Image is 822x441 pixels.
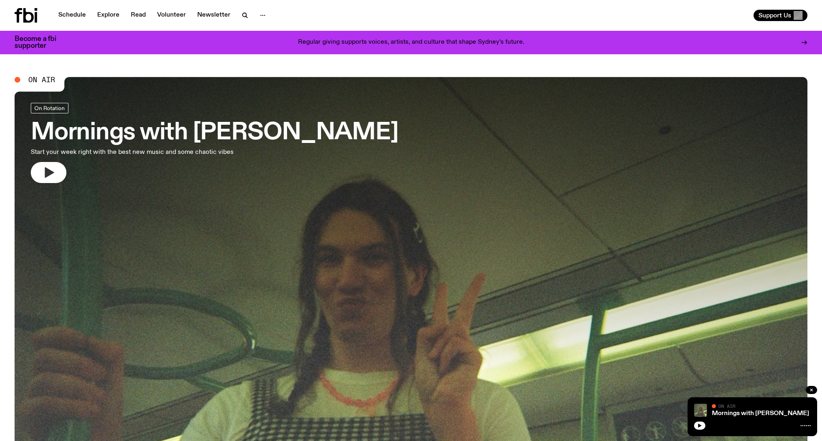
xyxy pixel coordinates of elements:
button: Support Us [754,10,807,21]
p: Start your week right with the best new music and some chaotic vibes [31,147,238,157]
span: On Air [718,403,735,409]
a: Explore [92,10,124,21]
span: On Air [28,76,55,83]
a: On Rotation [31,103,68,113]
span: Support Us [758,12,791,19]
a: Volunteer [152,10,191,21]
p: Regular giving supports voices, artists, and culture that shape Sydney’s future. [298,39,524,46]
a: Newsletter [192,10,235,21]
a: Mornings with [PERSON_NAME]Start your week right with the best new music and some chaotic vibes [31,103,398,183]
img: Jim Kretschmer in a really cute outfit with cute braids, standing on a train holding up a peace s... [694,404,707,417]
a: Schedule [53,10,91,21]
a: Mornings with [PERSON_NAME] [712,410,809,417]
span: On Rotation [34,105,65,111]
h3: Become a fbi supporter [15,36,66,49]
a: Read [126,10,151,21]
h3: Mornings with [PERSON_NAME] [31,121,398,144]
